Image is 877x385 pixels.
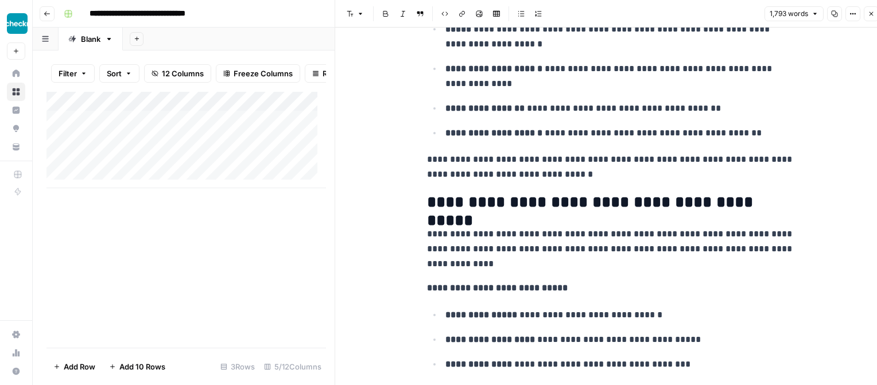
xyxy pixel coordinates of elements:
button: Help + Support [7,362,25,380]
a: Insights [7,101,25,119]
a: Your Data [7,138,25,156]
button: 12 Columns [144,64,211,83]
button: Sort [99,64,139,83]
button: Freeze Columns [216,64,300,83]
div: 3 Rows [216,357,259,376]
a: Opportunities [7,119,25,138]
span: Sort [107,68,122,79]
a: Blank [59,28,123,50]
span: 1,793 words [770,9,808,19]
span: Freeze Columns [234,68,293,79]
button: Row Height [305,64,371,83]
div: Blank [81,33,100,45]
img: Checkr Logo [7,13,28,34]
button: Filter [51,64,95,83]
button: 1,793 words [765,6,824,21]
div: 5/12 Columns [259,357,326,376]
a: Home [7,64,25,83]
a: Usage [7,344,25,362]
button: Add Row [46,357,102,376]
a: Settings [7,325,25,344]
span: Filter [59,68,77,79]
a: Browse [7,83,25,101]
span: Row Height [323,68,364,79]
span: Add Row [64,361,95,372]
button: Add 10 Rows [102,357,172,376]
span: 12 Columns [162,68,204,79]
button: Workspace: Checkr [7,9,25,38]
span: Add 10 Rows [119,361,165,372]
